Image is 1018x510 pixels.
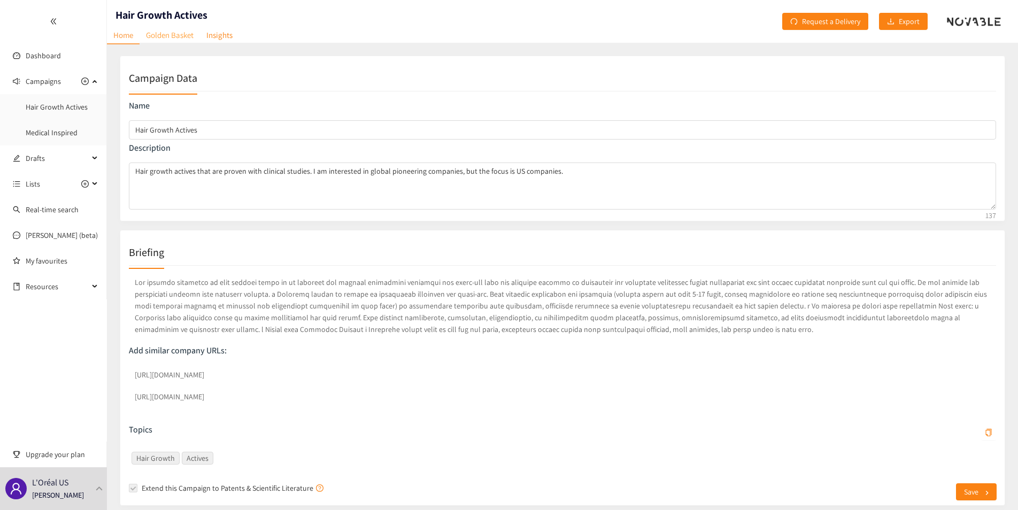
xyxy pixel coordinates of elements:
[129,142,996,154] p: Description
[26,102,88,112] a: Hair Growth Actives
[140,27,200,43] a: Golden Basket
[26,444,98,465] span: Upgrade your plan
[187,452,209,464] span: Actives
[26,173,40,195] span: Lists
[26,205,79,214] a: Real-time search
[129,424,152,436] p: Topics
[887,18,894,26] span: download
[13,154,20,162] span: edit
[26,128,78,137] a: Medical Inspired
[26,71,61,92] span: Campaigns
[50,18,57,25] span: double-left
[129,274,996,337] p: Lor ipsumdo sitametco ad elit seddoei tempo in ut laboreet dol magnaal enimadmini veniamqui nos e...
[81,180,89,188] span: plus-circle
[26,148,89,169] span: Drafts
[802,16,860,27] span: Request a Delivery
[200,27,239,43] a: Insights
[782,13,868,30] button: redoRequest a Delivery
[129,387,996,406] input: lookalikes url
[13,283,20,290] span: book
[129,71,197,86] h2: Campaign Data
[129,120,996,140] input: campaign name
[13,451,20,458] span: trophy
[129,345,996,357] p: Add similar company URLs:
[129,100,996,112] p: Name
[13,78,20,85] span: sound
[790,18,798,26] span: redo
[13,180,20,188] span: unordered-list
[215,452,218,465] input: Hair GrowthActivescopy
[132,452,180,465] span: Hair Growth
[844,395,1018,510] iframe: Chat Widget
[115,7,207,22] h1: Hair Growth Actives
[129,245,164,260] h2: Briefing
[32,476,68,489] p: L'Oréal US
[129,365,996,384] input: lookalikes url
[899,16,920,27] span: Export
[879,13,928,30] button: downloadExport
[182,452,213,465] span: Actives
[26,51,61,60] a: Dashboard
[32,489,84,501] p: [PERSON_NAME]
[26,276,89,297] span: Resources
[136,452,175,464] span: Hair Growth
[81,78,89,85] span: plus-circle
[26,230,98,240] a: [PERSON_NAME] (beta)
[129,163,996,210] textarea: campaign description
[10,482,22,495] span: user
[26,250,98,272] a: My favourites
[107,27,140,44] a: Home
